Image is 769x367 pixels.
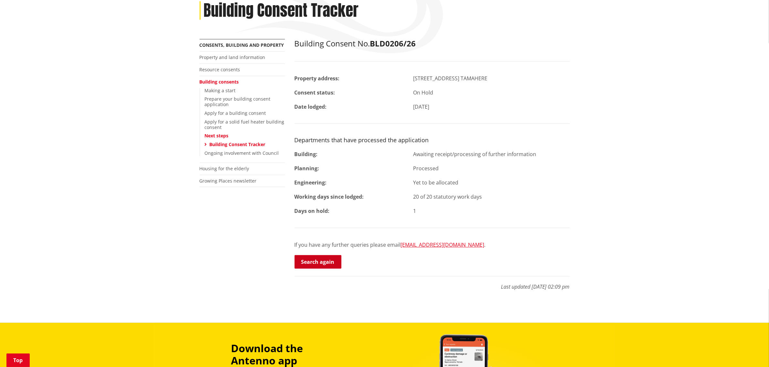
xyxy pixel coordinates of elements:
iframe: Messenger Launcher [739,340,763,363]
a: Apply for a building consent [205,110,266,116]
strong: Planning: [295,165,319,172]
strong: Days on hold: [295,207,330,214]
strong: Property address: [295,75,340,82]
a: Making a start [205,87,236,94]
a: Top [6,353,30,367]
div: Processed [408,164,575,172]
a: Ongoing involvement with Council [205,150,279,156]
strong: Consent status: [295,89,335,96]
a: Property and land information [200,54,265,60]
strong: Date lodged: [295,103,327,110]
div: Yet to be allocated [408,179,575,186]
a: Next steps [205,133,229,139]
h1: Building Consent Tracker [204,1,359,20]
h3: Departments that have processed the application [295,137,570,144]
div: 1 [408,207,575,215]
div: [STREET_ADDRESS] TAMAHERE [408,74,575,82]
a: Growing Places newsletter [200,178,257,184]
div: 20 of 20 statutory work days [408,193,575,201]
a: Building Consent Tracker [210,141,265,147]
div: On Hold [408,89,575,96]
a: Apply for a solid fuel heater building consent​ [205,119,285,130]
div: Awaiting receipt/processing of further information [408,150,575,158]
a: Building consents [200,79,239,85]
strong: Working days since lodged: [295,193,364,200]
a: Resource consents [200,66,240,73]
a: Prepare your building consent application [205,96,271,107]
strong: Building: [295,151,318,158]
h3: Download the Antenno app [231,342,348,367]
h2: Building Consent No. [295,39,570,48]
a: Housing for the elderly [200,165,249,172]
strong: Engineering: [295,179,327,186]
p: If you have any further queries please email . [295,241,570,249]
a: Search again [295,255,341,269]
div: [DATE] [408,103,575,111]
strong: BLD0206/26 [370,38,416,49]
p: Last updated [DATE] 02:09 pm [295,276,570,291]
a: Consents, building and property [200,42,284,48]
a: [EMAIL_ADDRESS][DOMAIN_NAME] [401,241,484,248]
